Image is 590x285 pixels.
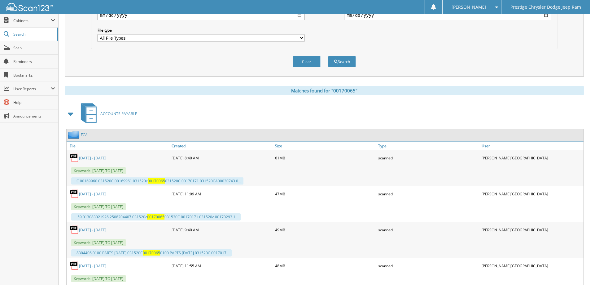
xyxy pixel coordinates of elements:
span: Bookmarks [13,73,55,78]
span: Prestige Chrysler Dodge Jeep Ram [510,5,581,9]
a: User [480,142,583,150]
img: PDF.png [70,225,79,234]
div: 61MB [273,152,377,164]
span: [PERSON_NAME] [452,5,486,9]
span: Help [13,100,55,105]
input: start [98,10,304,20]
img: scan123-logo-white.svg [6,3,53,11]
a: Size [273,142,377,150]
a: [DATE] - [DATE] [79,227,106,233]
a: File [67,142,170,150]
span: 00170065 [143,250,160,256]
iframe: Chat Widget [559,255,590,285]
span: Scan [13,45,55,51]
span: Reminders [13,59,55,64]
a: ACCOUNTS PAYABLE [77,101,137,126]
div: [DATE] 8:40 AM [170,152,273,164]
input: end [344,10,551,20]
div: ...8304406 0100 PARTS [DATE] 031520C 0100 PARTS [DATE] 031520C 0017017... [71,249,232,256]
span: Search [13,32,54,37]
span: 00170065 [147,214,164,220]
a: FCA [81,132,88,137]
div: [DATE] 9:40 AM [170,224,273,236]
span: Keywords: [DATE] TO [DATE] [71,167,126,174]
div: Matches found for "00170065" [65,86,584,95]
span: Announcements [13,114,55,119]
a: [DATE] - [DATE] [79,263,106,269]
div: ...C 00169960 031520C 00169961 031520c 031520C 00170171 031520CA00030743 0... [71,177,243,185]
div: [PERSON_NAME][GEOGRAPHIC_DATA] [480,260,583,272]
img: PDF.png [70,261,79,270]
span: User Reports [13,86,51,91]
div: [PERSON_NAME][GEOGRAPHIC_DATA] [480,152,583,164]
a: [DATE] - [DATE] [79,155,106,161]
a: [DATE] - [DATE] [79,191,106,197]
img: PDF.png [70,153,79,163]
span: 00170065 [148,178,165,184]
div: ....59 013083021926 2508204407 031520c 031520C 00170171 031520c 00170293 1... [71,213,241,220]
img: PDF.png [70,189,79,198]
div: 49MB [273,224,377,236]
div: scanned [377,152,480,164]
div: 48MB [273,260,377,272]
label: File type [98,28,304,33]
button: Clear [293,56,321,67]
div: scanned [377,188,480,200]
div: [PERSON_NAME][GEOGRAPHIC_DATA] [480,224,583,236]
span: ACCOUNTS PAYABLE [100,111,137,116]
span: Keywords: [DATE] TO [DATE] [71,203,126,210]
span: Cabinets [13,18,51,23]
div: [DATE] 11:09 AM [170,188,273,200]
a: Created [170,142,273,150]
button: Search [328,56,356,67]
div: scanned [377,224,480,236]
div: scanned [377,260,480,272]
span: Keywords: [DATE] TO [DATE] [71,275,126,282]
span: Keywords: [DATE] TO [DATE] [71,239,126,246]
div: [PERSON_NAME][GEOGRAPHIC_DATA] [480,188,583,200]
div: [DATE] 11:55 AM [170,260,273,272]
img: folder2.png [68,131,81,139]
div: 47MB [273,188,377,200]
a: Type [377,142,480,150]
